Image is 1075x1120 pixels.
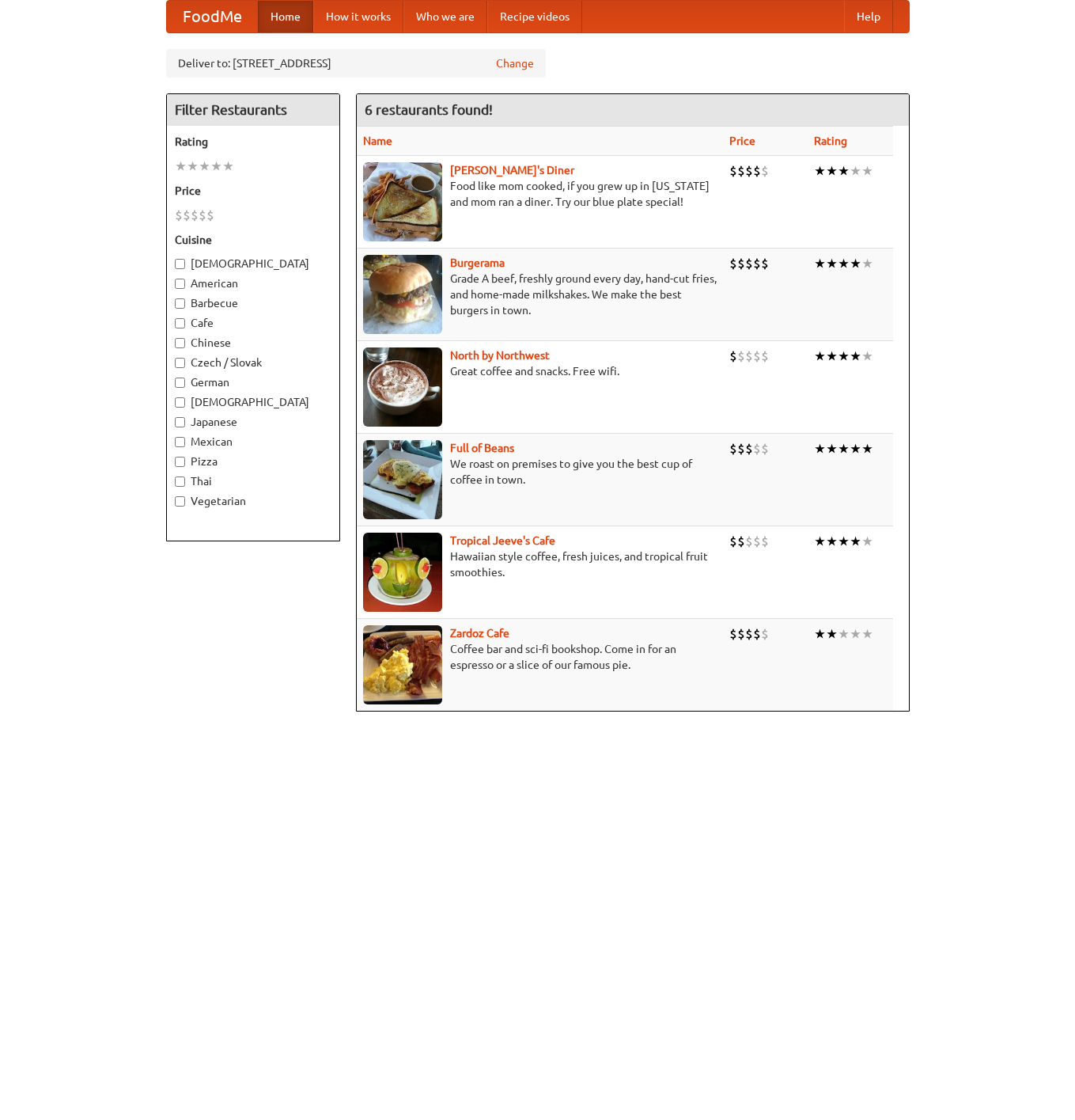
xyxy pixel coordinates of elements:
[175,232,331,248] h5: Cuisine
[861,162,873,180] li: ★
[826,347,838,365] li: ★
[450,349,550,362] a: North by Northwest
[363,533,442,612] img: jeeves.jpg
[175,158,187,175] li: ★
[826,162,838,180] li: ★
[814,162,826,180] li: ★
[737,347,745,365] li: $
[850,347,861,365] li: ★
[861,255,873,272] li: ★
[450,534,555,547] b: Tropical Jeeve's Cafe
[363,440,442,519] img: beans.jpg
[838,440,850,457] li: ★
[761,533,769,550] li: $
[363,271,717,318] p: Grade A beef, freshly ground every day, hand-cut fries, and home-made milkshakes. We make the bes...
[850,162,861,180] li: ★
[183,207,191,224] li: $
[363,456,717,488] p: We roast on premises to give you the best cup of coffee in town.
[187,158,199,175] li: ★
[175,279,185,289] input: American
[761,347,769,365] li: $
[814,533,826,550] li: ★
[175,454,331,469] label: Pizza
[753,255,761,272] li: $
[450,627,509,640] b: Zardoz Cafe
[450,256,505,269] a: Burgerama
[175,417,185,427] input: Japanese
[838,255,850,272] li: ★
[363,363,717,379] p: Great coffee and snacks. Free wifi.
[175,338,185,348] input: Chinese
[175,315,331,331] label: Cafe
[861,440,873,457] li: ★
[737,440,745,457] li: $
[363,625,442,704] img: zardoz.jpg
[175,397,185,408] input: [DEMOGRAPHIC_DATA]
[175,378,185,388] input: German
[450,164,574,177] a: [PERSON_NAME]'s Diner
[761,162,769,180] li: $
[729,255,737,272] li: $
[167,1,258,32] a: FoodMe
[814,347,826,365] li: ★
[838,625,850,643] li: ★
[745,533,753,550] li: $
[175,374,331,390] label: German
[838,162,850,180] li: ★
[753,162,761,180] li: $
[363,162,442,241] img: sallys.jpg
[175,414,331,430] label: Japanese
[861,625,873,643] li: ★
[487,1,582,32] a: Recipe videos
[737,255,745,272] li: $
[175,275,331,291] label: American
[761,440,769,457] li: $
[175,256,331,271] label: [DEMOGRAPHIC_DATA]
[175,355,331,370] label: Czech / Slovak
[737,162,745,180] li: $
[737,625,745,643] li: $
[729,533,737,550] li: $
[175,183,331,199] h5: Price
[363,549,717,580] p: Hawaiian style coffee, fresh juices, and tropical fruit smoothies.
[175,134,331,150] h5: Rating
[363,178,717,210] p: Food like mom cooked, if you grew up in [US_STATE] and mom ran a diner. Try our blue plate special!
[729,625,737,643] li: $
[403,1,487,32] a: Who we are
[363,347,442,427] img: north.jpg
[814,135,847,147] a: Rating
[844,1,893,32] a: Help
[175,335,331,351] label: Chinese
[222,158,234,175] li: ★
[258,1,313,32] a: Home
[206,207,214,224] li: $
[745,440,753,457] li: $
[175,496,185,507] input: Vegetarian
[729,440,737,457] li: $
[175,493,331,509] label: Vegetarian
[826,440,838,457] li: ★
[753,440,761,457] li: $
[166,49,546,78] div: Deliver to: [STREET_ADDRESS]
[729,135,755,147] a: Price
[363,135,392,147] a: Name
[175,207,183,224] li: $
[199,207,206,224] li: $
[745,162,753,180] li: $
[175,259,185,269] input: [DEMOGRAPHIC_DATA]
[175,394,331,410] label: [DEMOGRAPHIC_DATA]
[826,533,838,550] li: ★
[496,55,534,71] a: Change
[191,207,199,224] li: $
[365,102,493,117] ng-pluralize: 6 restaurants found!
[729,162,737,180] li: $
[450,442,514,454] a: Full of Beans
[175,437,185,447] input: Mexican
[175,473,331,489] label: Thai
[363,255,442,334] img: burgerama.jpg
[814,625,826,643] li: ★
[175,434,331,450] label: Mexican
[838,347,850,365] li: ★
